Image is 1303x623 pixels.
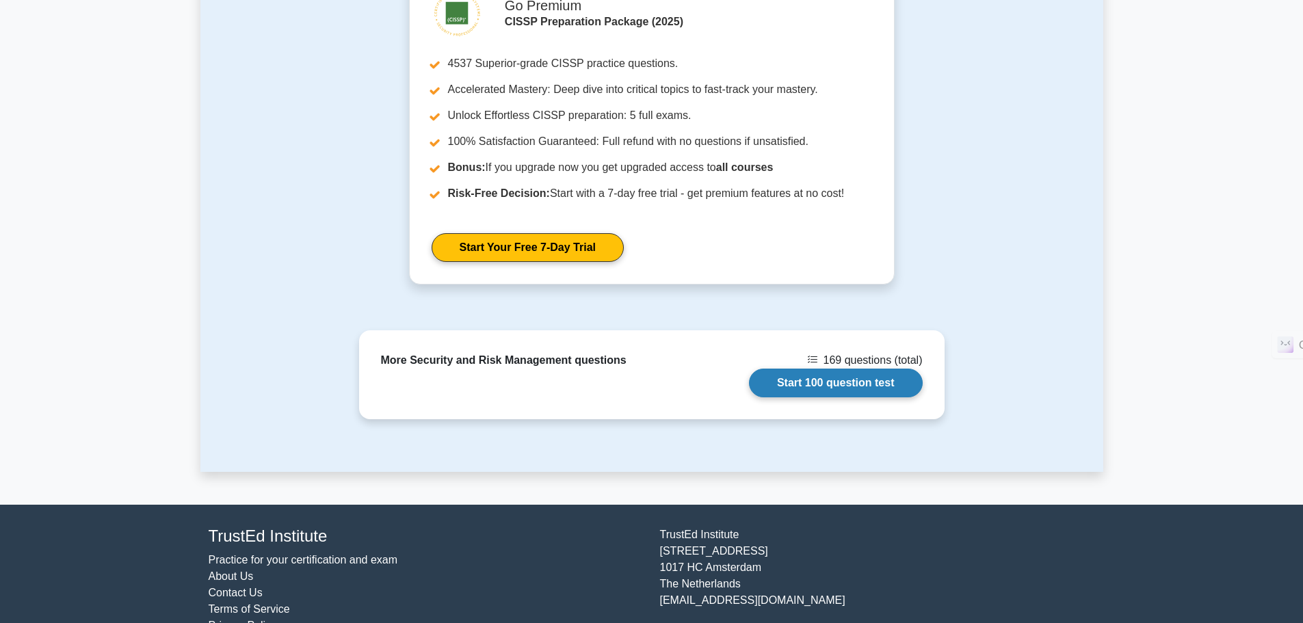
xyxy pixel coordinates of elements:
a: Terms of Service [209,603,290,615]
a: Practice for your certification and exam [209,554,398,566]
a: Start Your Free 7-Day Trial [432,233,624,262]
a: Start 100 question test [749,369,923,397]
h4: TrustEd Institute [209,527,644,546]
a: Contact Us [209,587,263,598]
a: About Us [209,570,254,582]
